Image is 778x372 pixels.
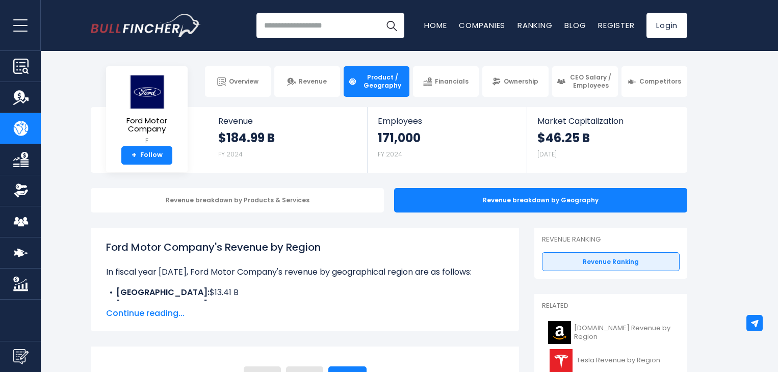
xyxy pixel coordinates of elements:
li: $2.63 B [106,299,504,311]
span: Product / Geography [360,73,405,89]
span: Overview [229,77,258,86]
a: [DOMAIN_NAME] Revenue by Region [542,318,680,347]
small: FY 2024 [218,150,243,158]
span: Ford Motor Company [114,117,179,134]
strong: $46.25 B [537,130,590,146]
a: Revenue $184.99 B FY 2024 [208,107,368,170]
strong: 171,000 [378,130,421,146]
span: CEO Salary / Employees [568,73,613,89]
p: Revenue Ranking [542,235,680,244]
strong: $184.99 B [218,130,275,146]
a: Product / Geography [344,66,409,97]
a: Login [646,13,687,38]
a: Register [598,20,634,31]
img: AMZN logo [548,321,571,344]
a: Overview [205,66,271,97]
a: Go to homepage [91,14,200,37]
img: Ownership [13,183,29,198]
p: Related [542,302,680,310]
a: Employees 171,000 FY 2024 [368,107,526,170]
span: Continue reading... [106,307,504,320]
a: Competitors [621,66,687,97]
b: [GEOGRAPHIC_DATA]: [116,286,210,298]
small: [DATE] [537,150,557,158]
span: Revenue [218,116,357,126]
span: Tesla Revenue by Region [577,356,660,365]
span: Competitors [639,77,681,86]
a: Companies [459,20,505,31]
div: Revenue breakdown by Geography [394,188,687,212]
small: FY 2024 [378,150,402,158]
small: F [114,136,179,145]
span: [DOMAIN_NAME] Revenue by Region [574,324,673,341]
a: Revenue Ranking [542,252,680,272]
li: $13.41 B [106,286,504,299]
button: Search [379,13,404,38]
div: Revenue breakdown by Products & Services [91,188,384,212]
a: Ownership [482,66,548,97]
a: Home [424,20,447,31]
img: Bullfincher logo [91,14,201,37]
span: Financials [435,77,469,86]
a: Ranking [517,20,552,31]
span: Ownership [504,77,538,86]
span: Market Capitalization [537,116,676,126]
p: In fiscal year [DATE], Ford Motor Company's revenue by geographical region are as follows: [106,266,504,278]
h1: Ford Motor Company's Revenue by Region [106,240,504,255]
a: CEO Salary / Employees [552,66,618,97]
a: Financials [413,66,479,97]
span: Employees [378,116,516,126]
b: [GEOGRAPHIC_DATA]: [116,299,210,310]
span: Revenue [299,77,327,86]
a: Blog [564,20,586,31]
a: Market Capitalization $46.25 B [DATE] [527,107,686,170]
a: Ford Motor Company F [114,74,180,146]
a: +Follow [121,146,172,165]
a: Revenue [274,66,340,97]
img: TSLA logo [548,349,574,372]
strong: + [132,151,137,160]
